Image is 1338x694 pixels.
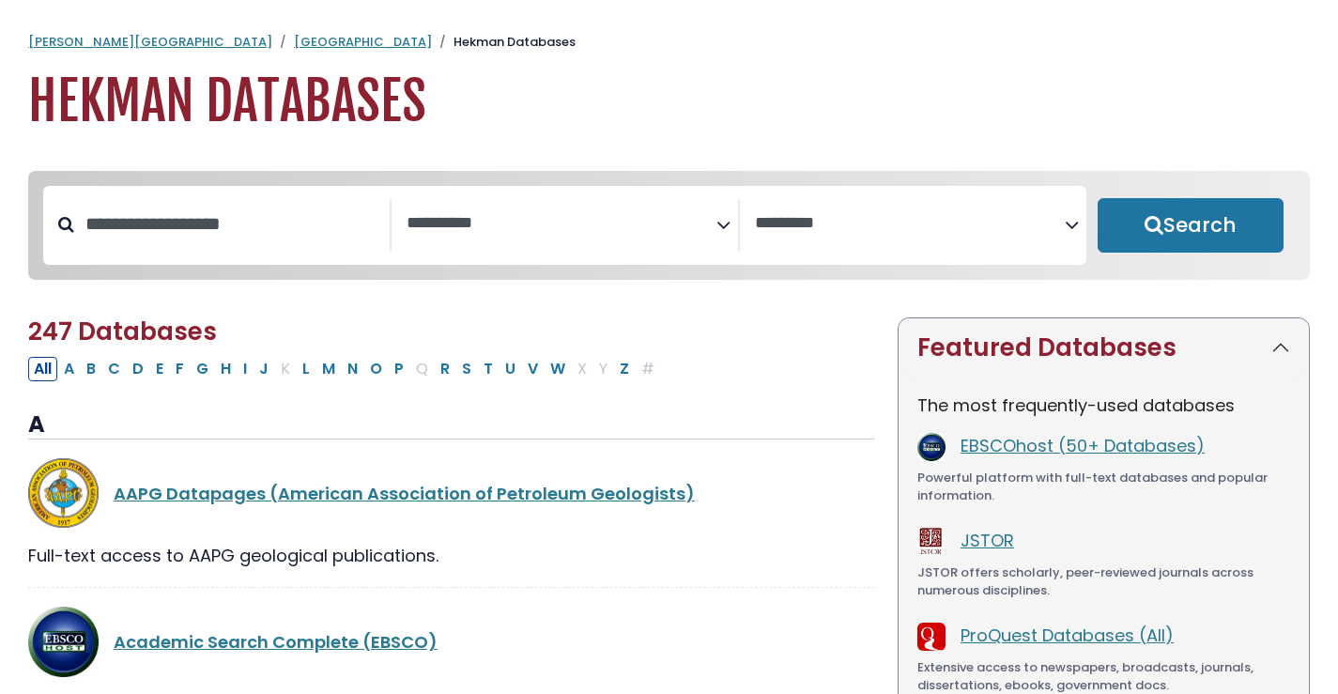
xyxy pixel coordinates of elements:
button: Featured Databases [899,318,1309,378]
button: Filter Results C [102,357,126,381]
button: Filter Results B [81,357,101,381]
button: Filter Results E [150,357,169,381]
p: The most frequently-used databases [917,393,1290,418]
a: EBSCOhost (50+ Databases) [961,434,1205,457]
button: Filter Results P [389,357,409,381]
a: Academic Search Complete (EBSCO) [114,630,438,654]
a: AAPG Datapages (American Association of Petroleum Geologists) [114,482,695,505]
li: Hekman Databases [432,33,576,52]
button: Filter Results R [435,357,455,381]
nav: breadcrumb [28,33,1310,52]
div: Full-text access to AAPG geological publications. [28,543,875,568]
h1: Hekman Databases [28,70,1310,133]
span: 247 Databases [28,315,217,348]
button: Filter Results G [191,357,214,381]
button: Filter Results N [342,357,363,381]
button: Filter Results F [170,357,190,381]
button: Filter Results J [254,357,274,381]
button: All [28,357,57,381]
div: Powerful platform with full-text databases and popular information. [917,469,1290,505]
button: Filter Results M [316,357,341,381]
input: Search database by title or keyword [74,208,390,239]
button: Filter Results Z [614,357,635,381]
a: [GEOGRAPHIC_DATA] [294,33,432,51]
button: Filter Results A [58,357,80,381]
button: Filter Results L [297,357,315,381]
button: Submit for Search Results [1098,198,1284,253]
a: JSTOR [961,529,1014,552]
a: ProQuest Databases (All) [961,624,1174,647]
button: Filter Results D [127,357,149,381]
button: Filter Results H [215,357,237,381]
h3: A [28,411,875,440]
button: Filter Results T [478,357,499,381]
textarea: Search [407,214,716,234]
div: JSTOR offers scholarly, peer-reviewed journals across numerous disciplines. [917,563,1290,600]
button: Filter Results U [500,357,521,381]
div: Alpha-list to filter by first letter of database name [28,356,662,379]
button: Filter Results I [238,357,253,381]
button: Filter Results S [456,357,477,381]
button: Filter Results O [364,357,388,381]
button: Filter Results V [522,357,544,381]
button: Filter Results W [545,357,571,381]
textarea: Search [755,214,1065,234]
a: [PERSON_NAME][GEOGRAPHIC_DATA] [28,33,272,51]
nav: Search filters [28,171,1310,280]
